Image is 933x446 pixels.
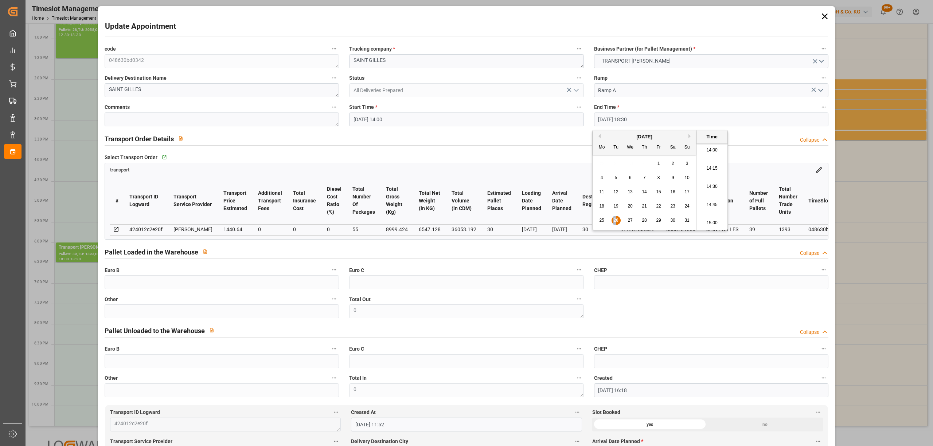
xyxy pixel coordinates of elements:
span: CHEP [594,345,607,353]
div: Choose Monday, August 11th, 2025 [597,188,606,197]
button: Other [329,294,339,304]
span: Other [105,374,118,382]
span: Created [594,374,613,382]
div: Choose Thursday, August 7th, 2025 [640,173,649,182]
div: Collapse [800,249,819,257]
li: 14:30 [696,178,727,196]
span: Created At [351,408,376,416]
div: 048630bd0342 [808,225,843,234]
div: Choose Tuesday, August 26th, 2025 [612,216,621,225]
span: Arrival Date Planned [592,438,643,445]
th: Transport Price Estimated [218,177,253,224]
div: Choose Sunday, August 10th, 2025 [683,173,692,182]
span: 4 [601,175,603,180]
span: Total Out [349,296,371,303]
span: Slot Booked [592,408,620,416]
span: 5 [615,175,617,180]
th: Additional Transport Fees [253,177,288,224]
span: 17 [684,189,689,194]
div: Choose Wednesday, August 20th, 2025 [626,202,635,211]
div: Collapse [800,328,819,336]
div: Collapse [800,136,819,144]
div: Choose Saturday, August 16th, 2025 [668,188,678,197]
button: Status [574,73,584,83]
textarea: SAINT GILLES [349,54,583,68]
span: 8 [657,175,660,180]
th: Arrival Date Planned [547,177,577,224]
span: 18 [599,204,604,209]
button: View description [198,245,212,258]
input: Type to search/select [594,83,828,97]
span: 28 [642,218,647,223]
div: Choose Sunday, August 17th, 2025 [683,188,692,197]
input: Type to search/select [349,83,583,97]
span: Euro B [105,345,120,353]
div: 0 [327,225,341,234]
li: 15:00 [696,214,727,232]
div: yes [592,418,708,431]
button: Delivery Destination City [573,437,582,446]
span: 10 [684,175,689,180]
div: 30 [487,225,511,234]
div: Choose Thursday, August 21st, 2025 [640,202,649,211]
button: Euro C [574,265,584,275]
button: CHEP [819,344,828,354]
span: Comments [105,103,130,111]
div: Choose Wednesday, August 27th, 2025 [626,216,635,225]
span: code [105,45,116,53]
button: Ramp [819,73,828,83]
span: 19 [613,204,618,209]
button: End Time * [819,102,828,112]
span: 30 [670,218,675,223]
span: Start Time [349,103,377,111]
li: 14:45 [696,196,727,214]
span: 24 [684,204,689,209]
span: 1 [657,161,660,166]
div: Choose Saturday, August 2nd, 2025 [668,159,678,168]
button: Previous Month [596,134,601,138]
textarea: 048630bd0342 [105,54,339,68]
div: Choose Saturday, August 23rd, 2025 [668,202,678,211]
div: Choose Tuesday, August 5th, 2025 [612,173,621,182]
button: Euro B [329,265,339,275]
li: 14:15 [696,159,727,178]
div: no [707,418,823,431]
th: Total Net Weight (in KG) [413,177,446,224]
div: Th [640,143,649,152]
button: Other [329,373,339,383]
th: Number of Full Pallets [744,177,773,224]
th: Total Insurance Cost [288,177,321,224]
button: Euro B [329,344,339,354]
th: Loading Date Planned [516,177,547,224]
div: Time [698,133,726,141]
button: View description [205,323,219,337]
input: DD-MM-YYYY HH:MM [349,113,583,126]
div: [PERSON_NAME] [173,225,212,234]
div: Choose Friday, August 1st, 2025 [654,159,663,168]
a: transport [110,166,129,172]
th: # [110,177,124,224]
div: Sa [668,143,678,152]
div: [DATE] [552,225,571,234]
span: Select Transport Order [105,154,157,161]
div: Choose Tuesday, August 19th, 2025 [612,202,621,211]
span: 14 [642,189,647,194]
span: 13 [628,189,632,194]
div: 0 [258,225,282,234]
input: DD-MM-YYYY HH:MM [351,418,582,431]
button: Trucking company * [574,44,584,54]
div: 1440.64 [223,225,247,234]
textarea: SAINT GILLES [105,83,339,97]
textarea: 0 [349,304,583,318]
th: Estimated Pallet Places [482,177,516,224]
div: 55 [352,225,375,234]
th: Total Number Of Packages [347,177,380,224]
div: 6547.128 [419,225,441,234]
button: CHEP [819,265,828,275]
div: Choose Thursday, August 28th, 2025 [640,216,649,225]
span: 31 [684,218,689,223]
div: Mo [597,143,606,152]
div: Choose Wednesday, August 6th, 2025 [626,173,635,182]
input: DD-MM-YYYY HH:MM [594,113,828,126]
span: transport [110,167,129,173]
